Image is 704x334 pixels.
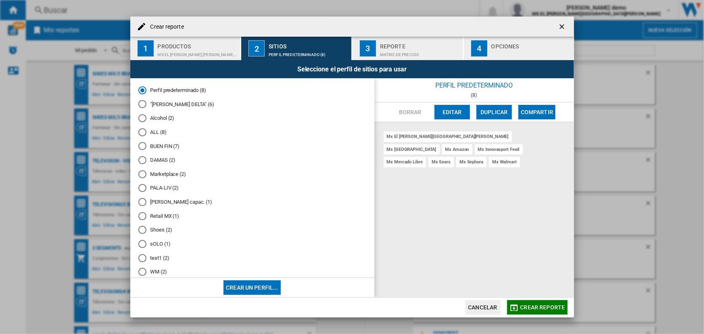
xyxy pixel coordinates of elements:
[475,144,523,154] div: mx innovasport feed
[138,170,366,178] md-radio-button: Marketplace (2)
[393,105,428,119] button: Borrar
[491,40,571,48] div: Opciones
[269,48,348,57] div: Perfil predeterminado (8)
[158,40,237,48] div: Productos
[471,40,487,56] div: 4
[138,40,154,56] div: 1
[249,40,265,56] div: 2
[558,23,568,32] ng-md-icon: getI18NText('BUTTONS.CLOSE_DIALOG')
[224,280,281,295] button: Crear un perfil...
[138,226,366,234] md-radio-button: Shoes (2)
[130,60,574,78] div: Seleccione el perfil de sitios para usar
[507,300,568,315] button: Crear reporte
[476,105,512,119] button: Duplicar
[520,304,565,311] span: Crear reporte
[384,144,440,154] div: mx [GEOGRAPHIC_DATA]
[353,37,464,60] button: 3 Reporte Matriz de precios
[138,128,366,136] md-radio-button: ALL (8)
[138,184,366,192] md-radio-button: PALA-LIV (2)
[130,37,241,60] button: 1 Productos MX EL [PERSON_NAME] [PERSON_NAME]:Television - video
[138,198,366,206] md-radio-button: PALACIO capac. (1)
[518,105,556,119] button: Compartir
[138,100,366,108] md-radio-button: "PALACIO DELTA" (6)
[146,23,184,31] h4: Crear reporte
[138,115,366,122] md-radio-button: Alcohol (2)
[384,157,426,167] div: mx mercado libre
[138,240,366,248] md-radio-button: sOLO (1)
[380,48,460,57] div: Matriz de precios
[138,86,366,94] md-radio-button: Perfil predeterminado (8)
[465,300,501,315] button: Cancelar
[138,157,366,164] md-radio-button: DAMAS (2)
[380,40,460,48] div: Reporte
[138,268,366,276] md-radio-button: WM (2)
[435,105,470,119] button: Editar
[158,48,237,57] div: MX EL [PERSON_NAME] [PERSON_NAME]:Television - video
[464,37,574,60] button: 4 Opciones
[555,19,571,35] button: getI18NText('BUTTONS.CLOSE_DIALOG')
[428,157,454,167] div: mx sears
[442,144,472,154] div: mx amazon
[269,40,348,48] div: Sitios
[374,78,574,92] div: Perfil predeterminado
[374,92,574,98] div: (8)
[241,37,352,60] button: 2 Sitios Perfil predeterminado (8)
[360,40,376,56] div: 3
[138,254,366,262] md-radio-button: test1 (2)
[384,132,512,142] div: mx el [PERSON_NAME][GEOGRAPHIC_DATA][PERSON_NAME]
[138,212,366,220] md-radio-button: Retail MX (1)
[489,157,520,167] div: mx walmart
[456,157,487,167] div: mx sephora
[138,142,366,150] md-radio-button: BUEN FIN (7)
